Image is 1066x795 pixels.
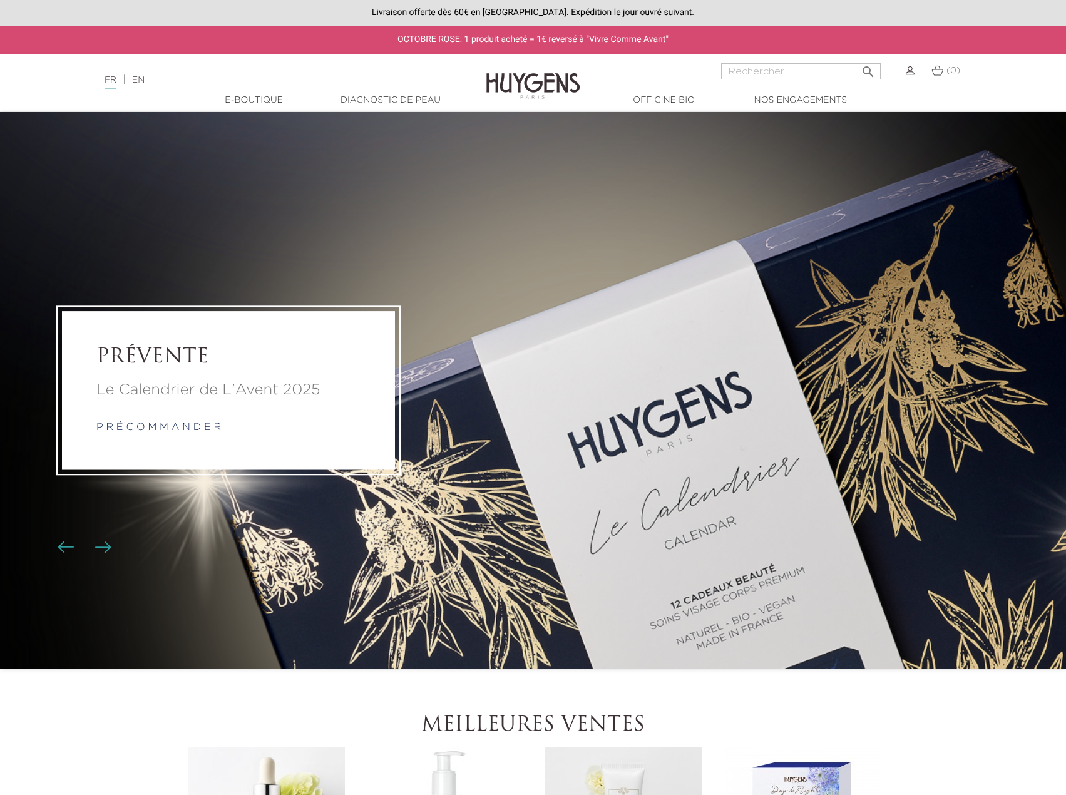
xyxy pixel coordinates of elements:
a: EN [132,76,145,85]
i:  [861,61,876,76]
a: Le Calendrier de L'Avent 2025 [96,379,361,401]
div: | [98,73,435,88]
input: Rechercher [721,63,881,79]
img: Huygens [486,53,580,101]
a: Officine Bio [602,94,727,107]
a: p r é c o m m a n d e r [96,423,221,433]
a: FR [105,76,116,89]
a: PRÉVENTE [96,346,361,369]
div: Boutons du carrousel [63,538,103,557]
a: Diagnostic de peau [328,94,453,107]
a: E-Boutique [192,94,317,107]
h2: Meilleures ventes [186,714,881,737]
button:  [857,59,879,76]
a: Nos engagements [738,94,863,107]
span: (0) [946,66,960,75]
